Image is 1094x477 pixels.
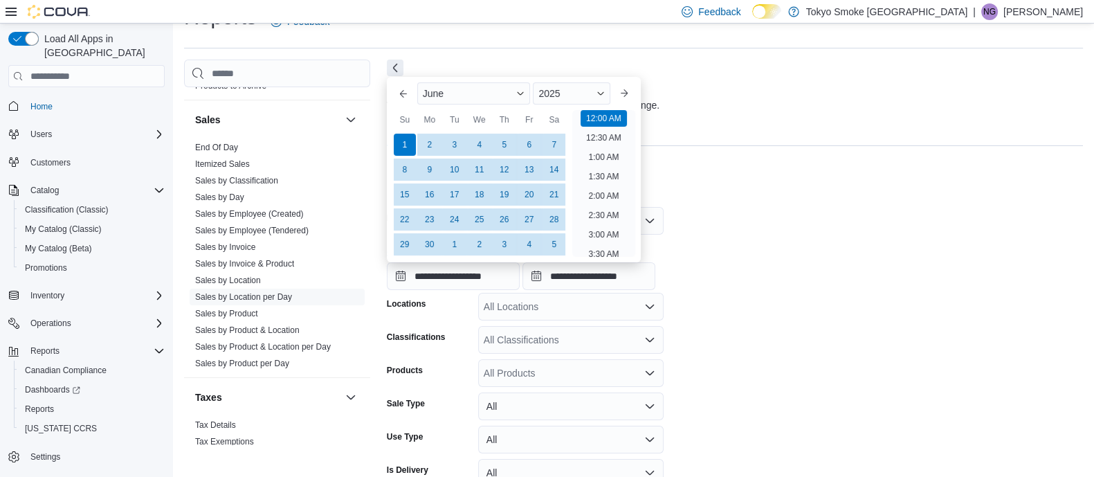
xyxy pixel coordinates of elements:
a: Sales by Product [195,309,258,318]
div: day-7 [543,134,565,156]
button: Operations [3,314,170,333]
button: Users [3,125,170,144]
span: June [423,88,444,99]
h3: Taxes [195,390,222,404]
span: Home [25,97,165,114]
a: Sales by Location [195,276,261,285]
div: day-30 [419,233,441,255]
div: day-1 [444,233,466,255]
li: 12:00 AM [581,110,627,127]
a: Customers [25,154,76,171]
button: Operations [25,315,77,332]
div: day-18 [468,183,491,206]
span: Reports [25,404,54,415]
span: Settings [30,451,60,462]
span: Dashboards [25,384,80,395]
div: Tu [444,109,466,131]
div: Button. Open the year selector. 2025 is currently selected. [533,82,610,105]
div: Nicole Giffen [981,3,998,20]
span: Canadian Compliance [19,362,165,379]
a: Tax Details [195,420,236,430]
span: Users [30,129,52,140]
span: 2025 [538,88,560,99]
a: Sales by Product per Day [195,359,289,368]
span: Catalog [30,185,59,196]
div: Sa [543,109,565,131]
span: Sales by Invoice & Product [195,258,294,269]
span: Reports [19,401,165,417]
input: Dark Mode [752,4,781,19]
button: Reports [14,399,170,419]
button: Taxes [195,390,340,404]
a: Dashboards [14,380,170,399]
button: [US_STATE] CCRS [14,419,170,438]
div: day-16 [419,183,441,206]
label: Is Delivery [387,465,428,476]
button: Home [3,96,170,116]
div: day-25 [468,208,491,231]
button: Catalog [3,181,170,200]
button: Promotions [14,258,170,278]
li: 12:30 AM [581,129,627,146]
div: day-14 [543,159,565,181]
a: Classification (Classic) [19,201,114,218]
a: Home [25,98,58,115]
button: All [478,393,664,420]
label: Use Type [387,431,423,442]
div: day-1 [394,134,416,156]
span: Classification (Classic) [25,204,109,215]
div: day-3 [493,233,516,255]
button: My Catalog (Classic) [14,219,170,239]
a: Sales by Location per Day [195,292,292,302]
span: Sales by Product [195,308,258,319]
span: My Catalog (Classic) [19,221,165,237]
a: Sales by Invoice [195,242,255,252]
span: Sales by Product & Location per Day [195,341,331,352]
span: Catalog [25,182,165,199]
span: My Catalog (Classic) [25,224,102,235]
button: Previous Month [392,82,414,105]
button: Reports [25,343,65,359]
span: Promotions [25,262,67,273]
span: Reports [25,343,165,359]
div: day-10 [444,159,466,181]
label: Sale Type [387,398,425,409]
div: day-29 [394,233,416,255]
label: Products [387,365,423,376]
div: day-8 [394,159,416,181]
span: [US_STATE] CCRS [25,423,97,434]
div: Sales [184,139,370,377]
span: Operations [30,318,71,329]
span: Itemized Sales [195,159,250,170]
span: Canadian Compliance [25,365,107,376]
div: day-27 [518,208,540,231]
button: Settings [3,447,170,467]
div: day-5 [493,134,516,156]
div: We [468,109,491,131]
div: day-3 [444,134,466,156]
div: day-5 [543,233,565,255]
div: day-23 [419,208,441,231]
span: Sales by Day [195,192,244,203]
a: Promotions [19,260,73,276]
div: Fr [518,109,540,131]
div: day-4 [468,134,491,156]
div: day-13 [518,159,540,181]
label: Classifications [387,332,446,343]
div: day-21 [543,183,565,206]
button: Taxes [343,389,359,406]
button: Inventory [25,287,70,304]
button: Reports [3,341,170,361]
span: Sales by Product & Location [195,325,300,336]
a: Dashboards [19,381,86,398]
button: Next month [613,82,635,105]
span: My Catalog (Beta) [25,243,92,254]
button: Classification (Classic) [14,200,170,219]
button: Next [387,60,403,76]
button: Inventory [3,286,170,305]
span: My Catalog (Beta) [19,240,165,257]
div: day-24 [444,208,466,231]
div: day-2 [419,134,441,156]
button: Sales [343,111,359,128]
div: day-12 [493,159,516,181]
